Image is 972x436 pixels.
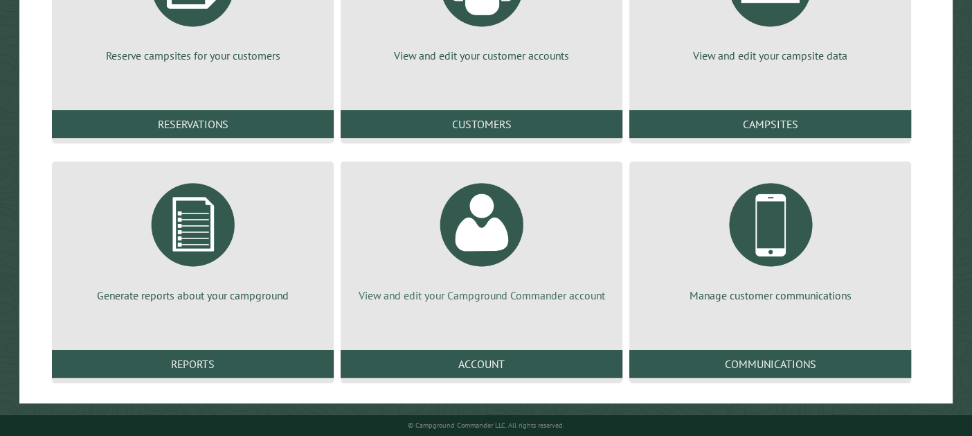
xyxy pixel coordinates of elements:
[69,173,317,303] a: Generate reports about your campground
[629,350,911,378] a: Communications
[341,350,622,378] a: Account
[646,173,894,303] a: Manage customer communications
[357,48,606,63] p: View and edit your customer accounts
[629,110,911,138] a: Campsites
[52,350,334,378] a: Reports
[646,48,894,63] p: View and edit your campsite data
[357,288,606,303] p: View and edit your Campground Commander account
[408,421,564,430] small: © Campground Commander LLC. All rights reserved.
[341,110,622,138] a: Customers
[646,288,894,303] p: Manage customer communications
[52,110,334,138] a: Reservations
[69,48,317,63] p: Reserve campsites for your customers
[357,173,606,303] a: View and edit your Campground Commander account
[69,288,317,303] p: Generate reports about your campground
